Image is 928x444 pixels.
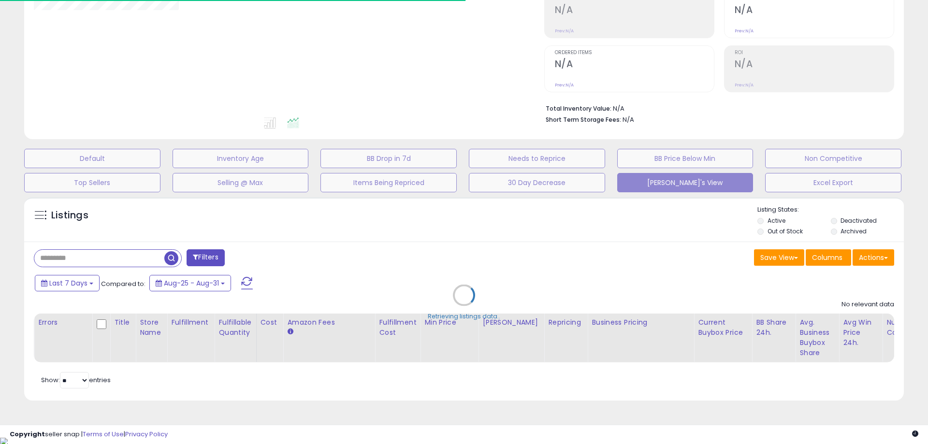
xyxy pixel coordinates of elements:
[735,82,754,88] small: Prev: N/A
[10,430,168,439] div: seller snap | |
[623,115,634,124] span: N/A
[10,430,45,439] strong: Copyright
[735,4,894,17] h2: N/A
[83,430,124,439] a: Terms of Use
[765,173,901,192] button: Excel Export
[735,58,894,72] h2: N/A
[765,149,901,168] button: Non Competitive
[617,149,754,168] button: BB Price Below Min
[735,28,754,34] small: Prev: N/A
[555,82,574,88] small: Prev: N/A
[469,173,605,192] button: 30 Day Decrease
[173,149,309,168] button: Inventory Age
[546,102,887,114] li: N/A
[546,104,611,113] b: Total Inventory Value:
[320,149,457,168] button: BB Drop in 7d
[125,430,168,439] a: Privacy Policy
[173,173,309,192] button: Selling @ Max
[555,50,714,56] span: Ordered Items
[555,28,574,34] small: Prev: N/A
[546,115,621,124] b: Short Term Storage Fees:
[24,149,160,168] button: Default
[469,149,605,168] button: Needs to Reprice
[24,173,160,192] button: Top Sellers
[320,173,457,192] button: Items Being Repriced
[555,4,714,17] h2: N/A
[617,173,754,192] button: [PERSON_NAME]'s View
[555,58,714,72] h2: N/A
[735,50,894,56] span: ROI
[428,312,500,321] div: Retrieving listings data..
